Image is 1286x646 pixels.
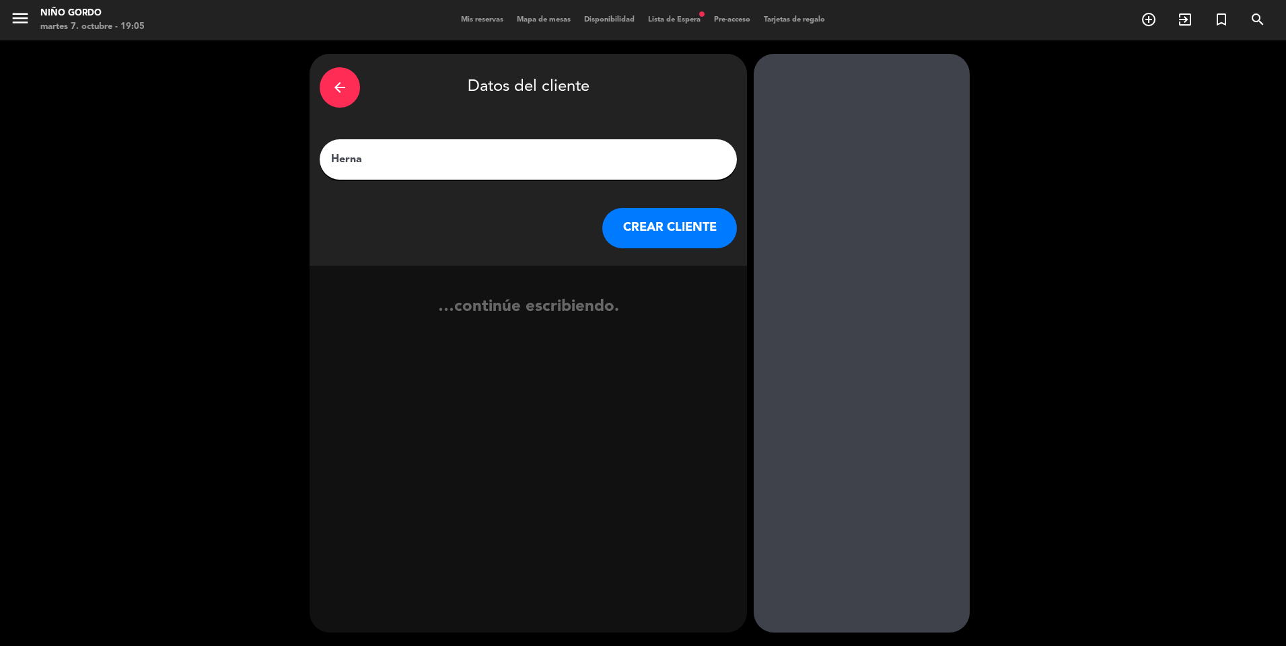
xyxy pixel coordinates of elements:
button: CREAR CLIENTE [602,208,737,248]
button: menu [10,8,30,33]
span: Disponibilidad [577,16,641,24]
i: add_circle_outline [1141,11,1157,28]
span: fiber_manual_record [698,10,706,18]
input: Escriba nombre, correo electrónico o número de teléfono... [330,150,727,169]
i: arrow_back [332,79,348,96]
span: Mis reservas [454,16,510,24]
div: …continúe escribiendo. [310,294,747,345]
span: Pre-acceso [707,16,757,24]
i: exit_to_app [1177,11,1193,28]
span: Lista de Espera [641,16,707,24]
i: menu [10,8,30,28]
div: Niño Gordo [40,7,145,20]
div: martes 7. octubre - 19:05 [40,20,145,34]
i: turned_in_not [1213,11,1229,28]
i: search [1250,11,1266,28]
span: Tarjetas de regalo [757,16,832,24]
div: Datos del cliente [320,64,737,111]
span: Mapa de mesas [510,16,577,24]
